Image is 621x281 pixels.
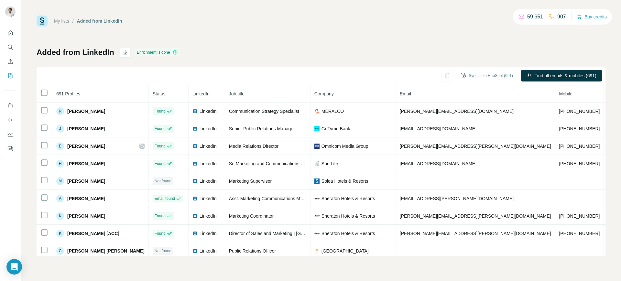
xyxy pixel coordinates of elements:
img: company-logo [314,126,320,131]
span: LinkedIn [200,143,217,149]
span: [EMAIL_ADDRESS][DOMAIN_NAME] [400,126,476,131]
span: LinkedIn [200,248,217,254]
img: LinkedIn logo [192,213,198,219]
span: Sr. Marketing and Communications Specialist [229,161,320,166]
span: LinkedIn [192,91,210,96]
span: Not found [155,248,171,254]
span: Sheraton Hotels & Resorts [321,195,375,202]
span: [PHONE_NUMBER] [559,109,600,114]
span: [PERSON_NAME] [67,125,105,132]
button: Sync all to HubSpot (691) [456,71,517,81]
img: LinkedIn logo [192,196,198,201]
img: Surfe Logo [37,16,48,27]
div: C [56,247,64,255]
div: Enrichment is done [135,49,180,56]
img: company-logo [314,213,320,219]
span: Email [400,91,411,96]
span: LinkedIn [200,213,217,219]
span: [PERSON_NAME] [67,143,105,149]
span: [PHONE_NUMBER] [559,231,600,236]
span: Not found [155,178,171,184]
span: Director of Sales and Marketing | [GEOGRAPHIC_DATA] [229,231,343,236]
span: Sheraton Hotels & Resorts [321,213,375,219]
span: [PERSON_NAME] [ACC] [67,230,119,237]
span: Found [155,161,166,167]
span: [EMAIL_ADDRESS][PERSON_NAME][DOMAIN_NAME] [400,196,514,201]
span: [PERSON_NAME] [67,195,105,202]
span: 691 Profiles [56,91,80,96]
img: LinkedIn logo [192,144,198,149]
div: K [56,230,64,237]
span: LinkedIn [200,230,217,237]
button: My lists [5,70,16,81]
span: [PHONE_NUMBER] [559,161,600,166]
button: Use Surfe API [5,114,16,126]
span: Public Relations Officer [229,248,276,254]
img: company-logo [314,178,320,184]
span: LinkedIn [200,178,217,184]
div: K [56,212,64,220]
div: J [56,125,64,133]
span: LinkedIn [200,108,217,114]
span: LinkedIn [200,125,217,132]
span: Found [155,143,166,149]
img: LinkedIn logo [192,109,198,114]
button: Search [5,41,16,53]
span: [EMAIL_ADDRESS][DOMAIN_NAME] [400,161,476,166]
span: Senior Public Relations Manager [229,126,295,131]
span: [GEOGRAPHIC_DATA] [321,248,369,254]
span: Found [155,231,166,236]
img: company-logo [314,231,320,236]
img: company-logo [314,248,320,254]
span: Email found [155,196,175,201]
div: Open Intercom Messenger [6,259,22,275]
span: Status [153,91,166,96]
span: Found [155,213,166,219]
span: [PERSON_NAME] [67,213,105,219]
span: Solea Hotels & Resorts [321,178,368,184]
li: / [72,18,74,24]
span: Sun Life [321,160,338,167]
span: [PERSON_NAME][EMAIL_ADDRESS][PERSON_NAME][DOMAIN_NAME] [400,213,551,219]
span: Company [314,91,334,96]
img: LinkedIn logo [192,126,198,131]
div: R [56,107,64,115]
button: Find all emails & mobiles (691) [521,70,602,81]
button: Use Surfe on LinkedIn [5,100,16,112]
span: Mobile [559,91,572,96]
img: company-logo [314,144,320,149]
button: Quick start [5,27,16,39]
img: LinkedIn logo [192,161,198,166]
span: [PERSON_NAME] [67,108,105,114]
button: Enrich CSV [5,56,16,67]
img: LinkedIn logo [192,178,198,184]
span: Marketing Coordinator [229,213,274,219]
div: H [56,160,64,168]
img: company-logo [314,109,320,114]
div: M [56,177,64,185]
span: [PHONE_NUMBER] [559,126,600,131]
span: [PERSON_NAME] [67,178,105,184]
span: [PERSON_NAME][EMAIL_ADDRESS][PERSON_NAME][DOMAIN_NAME] [400,144,551,149]
img: Avatar [5,6,16,17]
span: [PERSON_NAME] [67,160,105,167]
button: Buy credits [577,12,607,21]
span: Asst. Marketing Communications Manager [229,196,314,201]
span: [PHONE_NUMBER] [559,144,600,149]
span: [PERSON_NAME] [PERSON_NAME] [67,248,145,254]
span: Sheraton Hotels & Resorts [321,230,375,237]
span: MERALCO [321,108,344,114]
span: Found [155,108,166,114]
span: Find all emails & mobiles (691) [534,72,596,79]
span: [PHONE_NUMBER] [559,213,600,219]
span: Media Relations Director [229,144,278,149]
img: LinkedIn logo [192,248,198,254]
img: LinkedIn logo [192,231,198,236]
span: Found [155,126,166,132]
p: 907 [557,13,566,21]
span: Marketing Supervisor [229,178,272,184]
p: 59,651 [527,13,543,21]
a: My lists [54,18,69,24]
span: LinkedIn [200,160,217,167]
span: [PERSON_NAME][EMAIL_ADDRESS][DOMAIN_NAME] [400,109,514,114]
